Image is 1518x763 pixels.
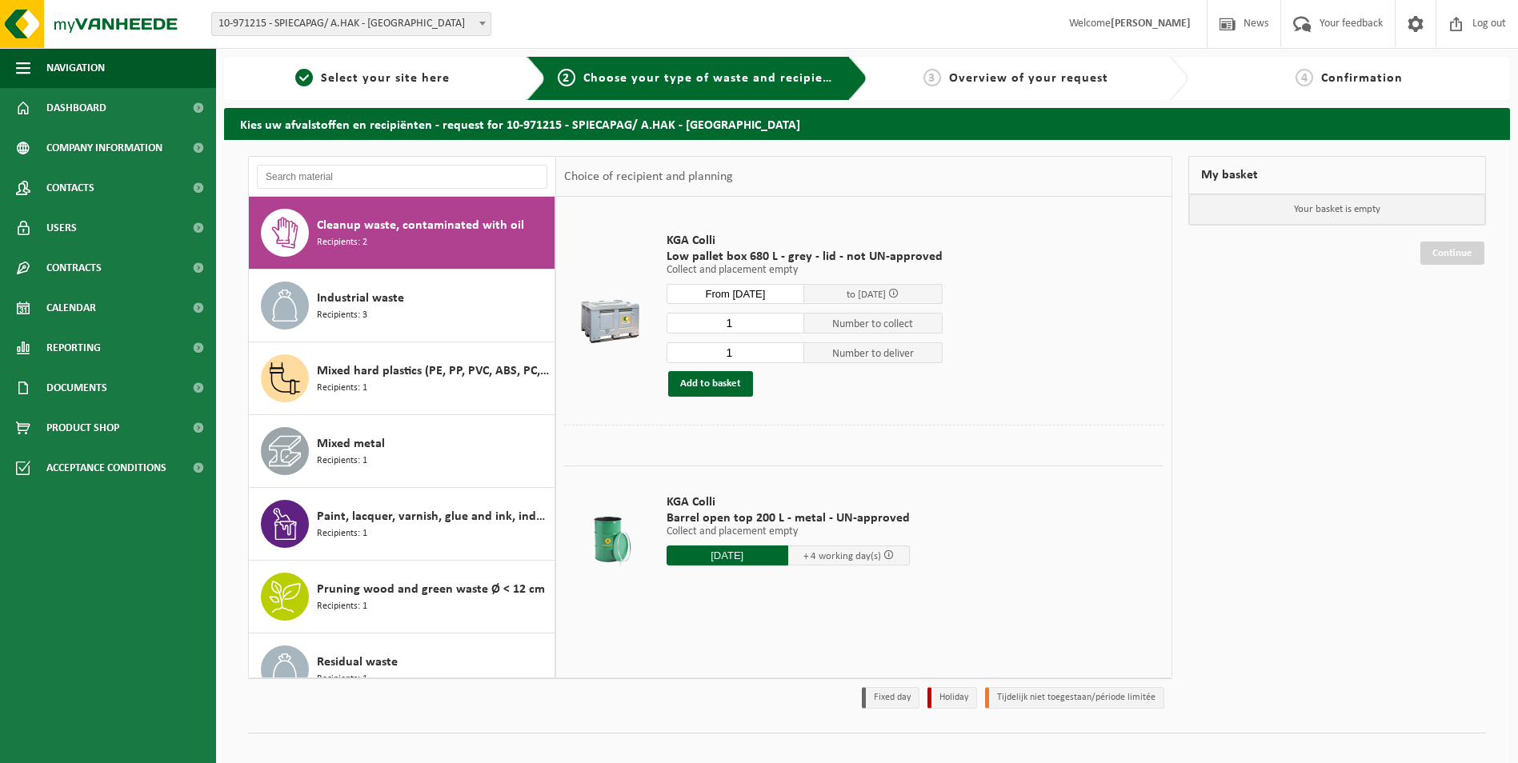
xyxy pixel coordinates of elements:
p: Collect and placement empty [667,265,943,276]
span: Select your site here [321,72,450,85]
span: Recipients: 1 [317,672,367,687]
p: Collect and placement empty [667,526,910,537]
span: Users [46,208,77,248]
span: + 4 working day(s) [803,551,881,561]
input: Select date [667,545,788,565]
span: Number to deliver [804,342,943,363]
span: 2 [558,69,575,86]
button: Residual waste Recipients: 1 [249,633,555,706]
span: 10-971215 - SPIECAPAG/ A.HAK - BRUGGE [211,12,491,36]
span: Choose your type of waste and recipient [583,72,836,85]
span: Calendar [46,288,96,328]
span: Number to collect [804,313,943,334]
a: Continue [1420,242,1484,265]
span: 3 [923,69,941,86]
button: Industrial waste Recipients: 3 [249,270,555,342]
button: Add to basket [668,371,753,397]
span: 1 [295,69,313,86]
span: Dashboard [46,88,106,128]
span: Contracts [46,248,102,288]
span: Navigation [46,48,105,88]
strong: [PERSON_NAME] [1111,18,1191,30]
span: Recipients: 1 [317,381,367,396]
span: Recipients: 1 [317,526,367,541]
li: Holiday [927,687,977,709]
span: Overview of your request [949,72,1108,85]
span: 10-971215 - SPIECAPAG/ A.HAK - BRUGGE [212,13,491,35]
span: Mixed hard plastics (PE, PP, PVC, ABS, PC, PA, ...), recyclable (industrie) [317,362,551,381]
span: KGA Colli [667,494,910,510]
span: Pruning wood and green waste Ø < 12 cm [317,580,545,599]
span: Recipients: 1 [317,599,367,614]
a: 1Select your site here [232,69,514,88]
li: Tijdelijk niet toegestaan/période limitée [985,687,1164,709]
span: Recipients: 2 [317,235,367,250]
li: Fixed day [862,687,919,709]
span: Reporting [46,328,101,368]
span: Residual waste [317,653,398,672]
span: 4 [1296,69,1313,86]
span: Industrial waste [317,289,404,308]
div: Choice of recipient and planning [556,157,741,197]
div: My basket [1188,156,1486,194]
input: Search material [257,165,547,189]
span: Confirmation [1321,72,1403,85]
span: KGA Colli [667,233,943,249]
span: Documents [46,368,107,408]
span: Mixed metal [317,434,385,453]
span: Recipients: 1 [317,453,367,469]
p: Your basket is empty [1189,194,1485,225]
span: Barrel open top 200 L - metal - UN-approved [667,510,910,526]
input: Select date [667,284,805,304]
span: Company information [46,128,162,168]
button: Mixed metal Recipients: 1 [249,415,555,488]
span: Low pallet box 680 L - grey - lid - not UN-approved [667,249,943,265]
button: Paint, lacquer, varnish, glue and ink, industrial in small packaging Recipients: 1 [249,488,555,561]
span: Product Shop [46,408,119,448]
button: Cleanup waste, contaminated with oil Recipients: 2 [249,197,555,270]
span: Recipients: 3 [317,308,367,323]
span: Cleanup waste, contaminated with oil [317,216,524,235]
button: Pruning wood and green waste Ø < 12 cm Recipients: 1 [249,561,555,633]
span: Acceptance conditions [46,448,166,488]
h2: Kies uw afvalstoffen en recipiënten - request for 10-971215 - SPIECAPAG/ A.HAK - [GEOGRAPHIC_DATA] [224,108,1510,139]
span: Paint, lacquer, varnish, glue and ink, industrial in small packaging [317,507,551,526]
button: Mixed hard plastics (PE, PP, PVC, ABS, PC, PA, ...), recyclable (industrie) Recipients: 1 [249,342,555,415]
span: Contacts [46,168,94,208]
span: to [DATE] [847,290,886,300]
